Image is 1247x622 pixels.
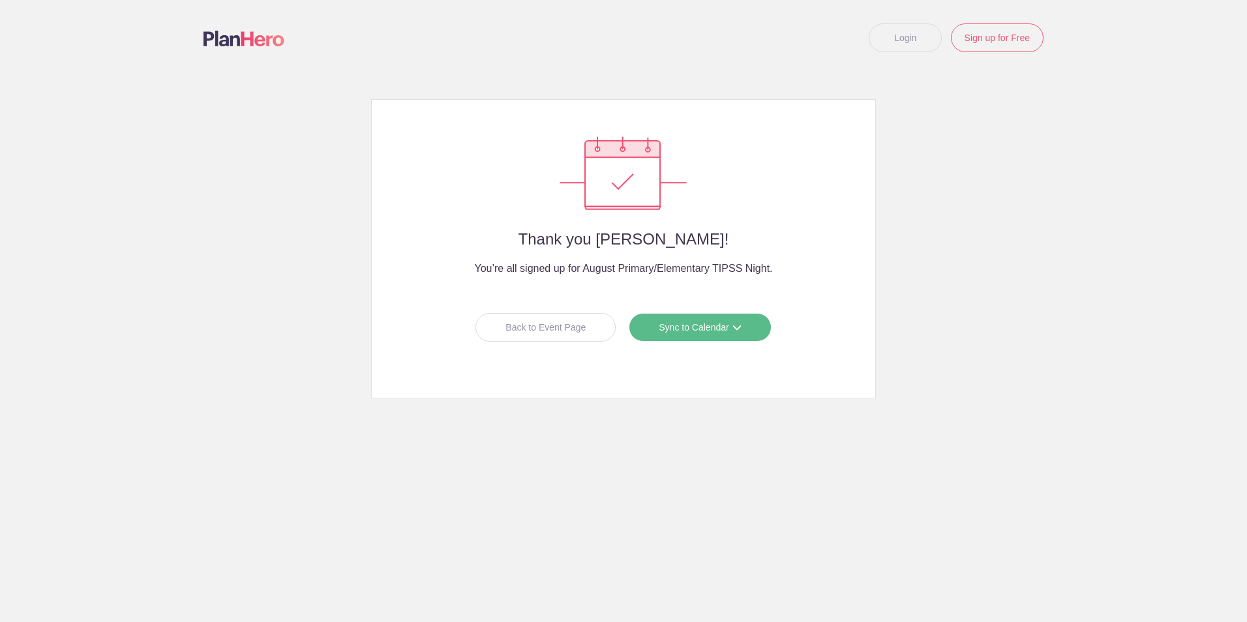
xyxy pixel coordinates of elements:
[203,31,284,46] img: Logo main planhero
[398,231,849,248] h2: Thank you [PERSON_NAME]!
[560,136,687,210] img: Success confirmation
[629,313,771,342] a: Sync to Calendar
[398,261,849,276] h4: You’re all signed up for August Primary/Elementary TIPSS Night.
[951,23,1044,52] a: Sign up for Free
[869,23,942,52] a: Login
[475,313,616,342] a: Back to Event Page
